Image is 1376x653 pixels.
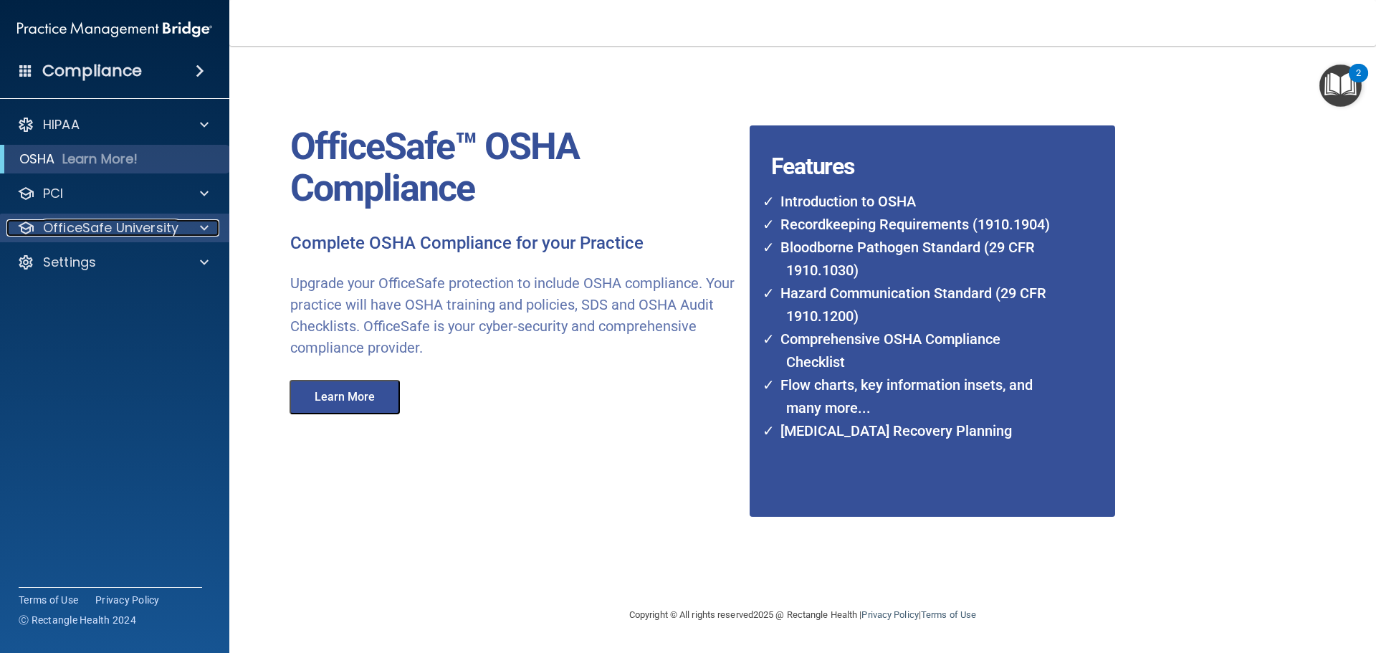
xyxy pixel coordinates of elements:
p: Settings [43,254,96,271]
li: [MEDICAL_DATA] Recovery Planning [772,419,1059,442]
p: OfficeSafe University [43,219,178,237]
a: Settings [17,254,209,271]
img: PMB logo [17,15,212,44]
li: Comprehensive OSHA Compliance Checklist [772,328,1059,373]
li: Bloodborne Pathogen Standard (29 CFR 1910.1030) [772,236,1059,282]
div: Copyright © All rights reserved 2025 @ Rectangle Health | | [541,592,1064,638]
p: OSHA [19,151,55,168]
a: Terms of Use [19,593,78,607]
p: HIPAA [43,116,80,133]
p: Upgrade your OfficeSafe protection to include OSHA compliance. Your practice will have OSHA train... [290,272,739,358]
li: Flow charts, key information insets, and many more... [772,373,1059,419]
span: Ⓒ Rectangle Health 2024 [19,613,136,627]
button: Learn More [290,380,400,414]
li: Hazard Communication Standard (29 CFR 1910.1200) [772,282,1059,328]
li: Introduction to OSHA [772,190,1059,213]
h4: Compliance [42,61,142,81]
p: OfficeSafe™ OSHA Compliance [290,126,739,209]
button: Open Resource Center, 2 new notifications [1319,65,1362,107]
a: OfficeSafe University [17,219,209,237]
h4: Features [750,125,1077,154]
a: Learn More [279,392,414,403]
a: Terms of Use [921,609,976,620]
p: PCI [43,185,63,202]
li: Recordkeeping Requirements (1910.1904) [772,213,1059,236]
p: Learn More! [62,151,138,168]
a: PCI [17,185,209,202]
a: Privacy Policy [861,609,918,620]
div: 2 [1356,73,1361,92]
p: Complete OSHA Compliance for your Practice [290,232,739,255]
a: HIPAA [17,116,209,133]
a: Privacy Policy [95,593,160,607]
